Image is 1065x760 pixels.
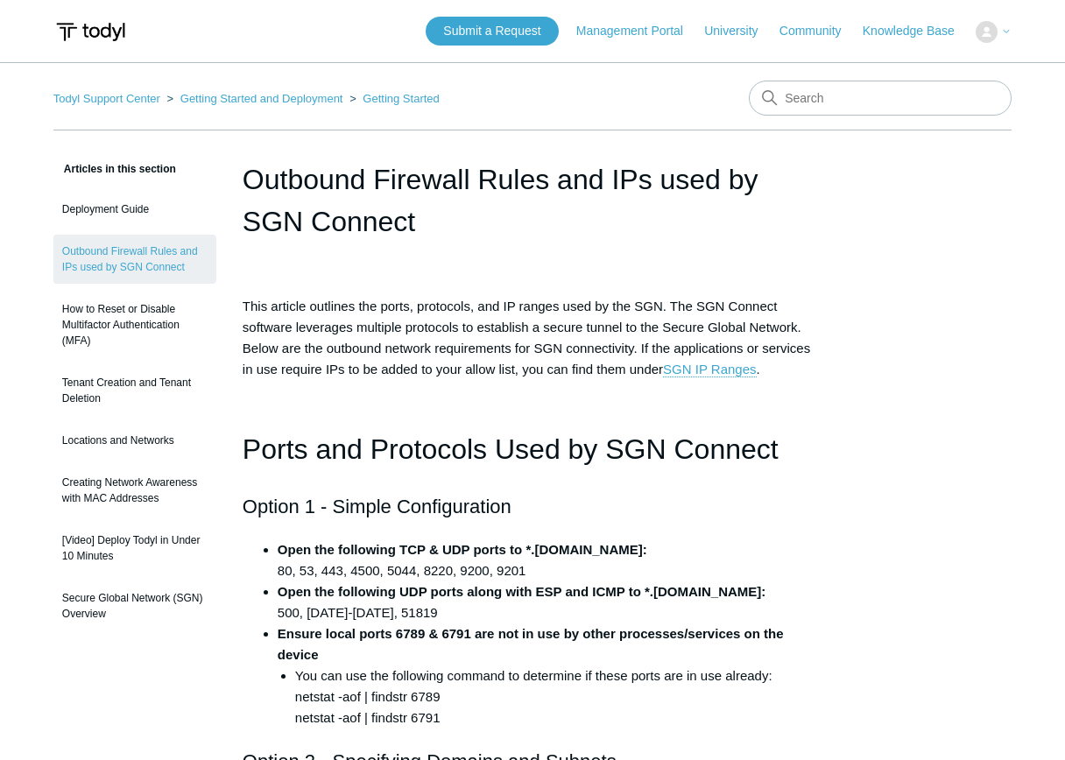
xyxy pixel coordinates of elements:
[663,362,756,377] a: SGN IP Ranges
[53,193,216,226] a: Deployment Guide
[53,235,216,284] a: Outbound Firewall Rules and IPs used by SGN Connect
[53,466,216,515] a: Creating Network Awareness with MAC Addresses
[863,22,972,40] a: Knowledge Base
[243,158,822,243] h1: Outbound Firewall Rules and IPs used by SGN Connect
[278,542,647,557] strong: Open the following TCP & UDP ports to *.[DOMAIN_NAME]:
[749,81,1012,116] input: Search
[363,92,439,105] a: Getting Started
[53,366,216,415] a: Tenant Creation and Tenant Deletion
[53,16,128,48] img: Todyl Support Center Help Center home page
[346,92,440,105] li: Getting Started
[779,22,859,40] a: Community
[53,163,176,175] span: Articles in this section
[704,22,775,40] a: University
[278,539,822,581] li: 80, 53, 443, 4500, 5044, 8220, 9200, 9201
[164,92,347,105] li: Getting Started and Deployment
[53,92,160,105] a: Todyl Support Center
[243,299,810,377] span: This article outlines the ports, protocols, and IP ranges used by the SGN. The SGN Connect softwa...
[53,424,216,457] a: Locations and Networks
[180,92,343,105] a: Getting Started and Deployment
[278,626,784,662] strong: Ensure local ports 6789 & 6791 are not in use by other processes/services on the device
[53,581,216,630] a: Secure Global Network (SGN) Overview
[426,17,558,46] a: Submit a Request
[53,92,164,105] li: Todyl Support Center
[53,292,216,357] a: How to Reset or Disable Multifactor Authentication (MFA)
[576,22,701,40] a: Management Portal
[295,665,822,728] li: You can use the following command to determine if these ports are in use already: netstat -aof | ...
[278,584,766,599] strong: Open the following UDP ports along with ESP and ICMP to *.[DOMAIN_NAME]:
[243,491,822,522] h2: Option 1 - Simple Configuration
[53,524,216,573] a: [Video] Deploy Todyl in Under 10 Minutes
[243,427,822,472] h1: Ports and Protocols Used by SGN Connect
[278,581,822,623] li: 500, [DATE]-[DATE], 51819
